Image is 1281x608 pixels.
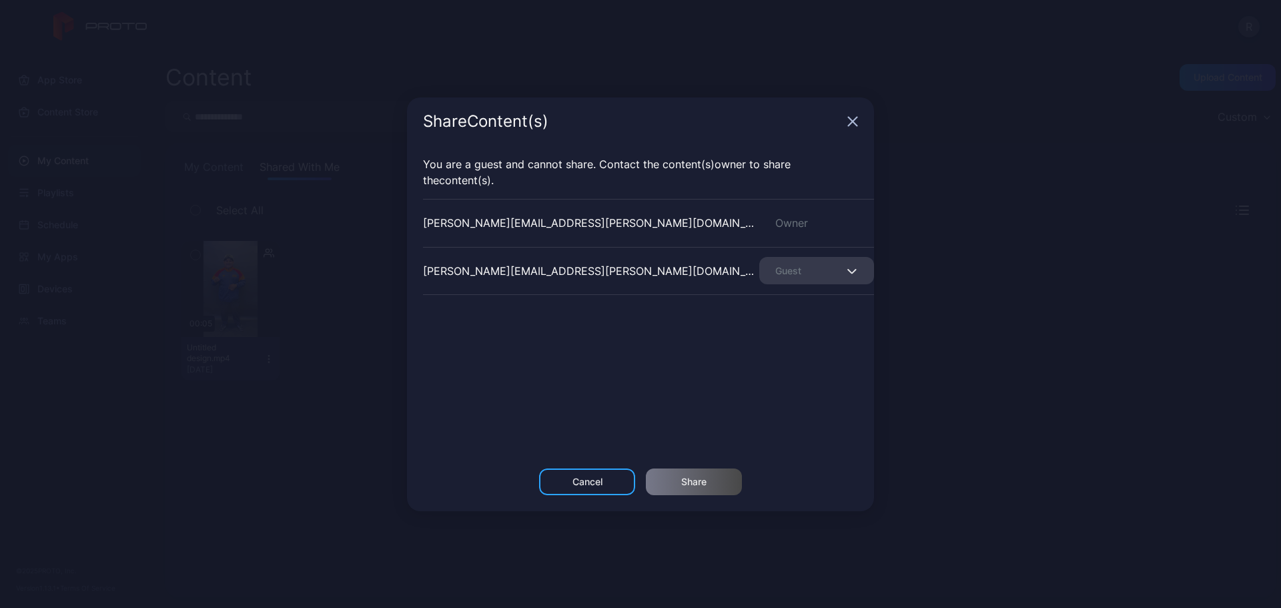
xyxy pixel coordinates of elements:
[663,158,715,171] span: Content (s)
[423,263,759,279] div: [PERSON_NAME][EMAIL_ADDRESS][PERSON_NAME][DOMAIN_NAME]
[423,215,759,231] div: [PERSON_NAME][EMAIL_ADDRESS][PERSON_NAME][DOMAIN_NAME]
[423,113,842,129] div: Share Content (s)
[539,469,635,495] button: Cancel
[759,215,874,231] div: Owner
[646,469,742,495] button: Share
[572,477,602,487] div: Cancel
[681,477,707,487] div: Share
[759,257,874,284] button: Guest
[423,156,858,188] p: You are a guest and cannot share. Contact the owner to share the .
[439,174,491,187] span: Content (s)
